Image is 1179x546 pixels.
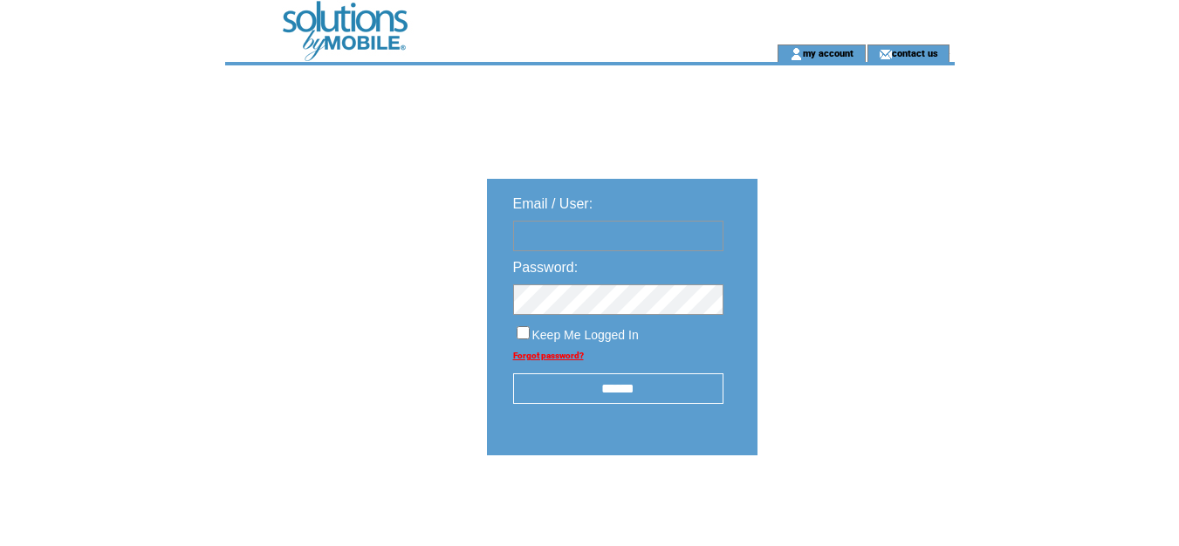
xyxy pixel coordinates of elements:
[513,260,579,275] span: Password:
[892,47,938,58] a: contact us
[803,47,853,58] a: my account
[513,351,584,360] a: Forgot password?
[879,47,892,61] img: contact_us_icon.gif
[790,47,803,61] img: account_icon.gif
[532,328,639,342] span: Keep Me Logged In
[513,196,593,211] span: Email / User:
[808,499,895,521] img: transparent.png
